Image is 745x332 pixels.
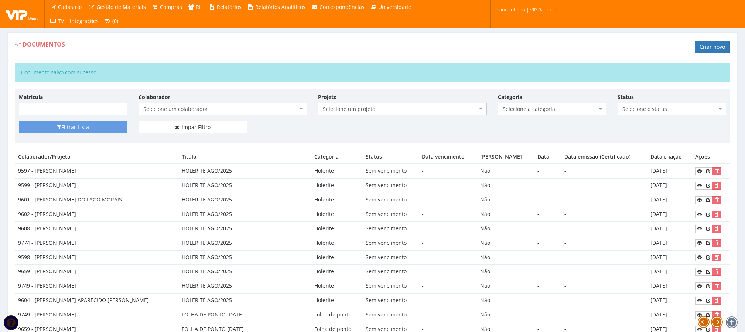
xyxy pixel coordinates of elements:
[23,40,65,48] span: Documentos
[477,164,534,178] td: Não
[477,207,534,221] td: Não
[419,207,477,221] td: -
[47,14,67,28] a: TV
[6,9,39,20] img: logo
[477,221,534,236] td: Não
[561,193,647,207] td: -
[618,94,634,101] label: Status
[139,94,170,101] label: Colaborador
[647,150,692,164] th: Data criação
[67,14,102,28] a: Integrações
[58,17,64,24] span: TV
[319,3,365,10] span: Correspondências
[15,279,179,294] td: 9749 - [PERSON_NAME]
[534,193,561,207] td: -
[378,3,411,10] span: Universidade
[561,150,647,164] th: Data emissão (Certificado)
[15,207,179,221] td: 9602 - [PERSON_NAME]
[561,308,647,322] td: -
[534,250,561,265] td: -
[477,236,534,250] td: Não
[179,308,311,322] td: FOLHA DE PONTO [DATE]
[561,164,647,178] td: -
[534,164,561,178] td: -
[311,207,363,221] td: Holerite
[477,193,534,207] td: Não
[419,236,477,250] td: -
[139,121,247,133] a: Limpar Filtro
[217,3,242,10] span: Relatórios
[477,250,534,265] td: Não
[477,179,534,193] td: Não
[363,221,419,236] td: Sem vencimento
[419,193,477,207] td: -
[363,179,419,193] td: Sem vencimento
[534,294,561,308] td: -
[15,236,179,250] td: 9774 - [PERSON_NAME]
[179,164,311,178] td: HOLERITE AGO/2025
[477,308,534,322] td: Não
[498,103,606,115] span: Selecione a categoria
[363,150,419,164] th: Status
[363,236,419,250] td: Sem vencimento
[179,193,311,207] td: HOLERITE AGO/2025
[112,17,118,24] span: (0)
[311,265,363,279] td: Holerite
[311,308,363,322] td: Folha de ponto
[498,94,522,101] label: Categoria
[419,164,477,178] td: -
[647,294,692,308] td: [DATE]
[143,105,298,113] span: Selecione um colaborador
[311,250,363,265] td: Holerite
[311,221,363,236] td: Holerite
[15,265,179,279] td: 9659 - [PERSON_NAME]
[647,221,692,236] td: [DATE]
[534,207,561,221] td: -
[561,265,647,279] td: -
[179,279,311,294] td: HOLERITE AGO/2025
[419,179,477,193] td: -
[179,236,311,250] td: HOLERITE AGO/2025
[96,3,146,10] span: Gestão de Materiais
[647,236,692,250] td: [DATE]
[647,164,692,178] td: [DATE]
[419,279,477,294] td: -
[534,221,561,236] td: -
[561,294,647,308] td: -
[363,279,419,294] td: Sem vencimento
[647,279,692,294] td: [DATE]
[196,3,203,10] span: RH
[19,94,43,101] label: Matrícula
[695,41,730,53] a: Criar novo
[179,265,311,279] td: HOLERITE AGO/2025
[419,294,477,308] td: -
[179,294,311,308] td: HOLERITE AGO/2025
[311,150,363,164] th: Categoria
[419,150,477,164] th: Data vencimento
[419,250,477,265] td: -
[179,250,311,265] td: HOLERITE AGO/2025
[534,236,561,250] td: -
[363,250,419,265] td: Sem vencimento
[58,3,83,10] span: Cadastros
[419,265,477,279] td: -
[534,179,561,193] td: -
[15,179,179,193] td: 9599 - [PERSON_NAME]
[363,294,419,308] td: Sem vencimento
[311,193,363,207] td: Holerite
[647,193,692,207] td: [DATE]
[311,179,363,193] td: Holerite
[561,250,647,265] td: -
[311,294,363,308] td: Holerite
[477,279,534,294] td: Não
[363,207,419,221] td: Sem vencimento
[534,308,561,322] td: -
[419,308,477,322] td: -
[15,250,179,265] td: 9598 - [PERSON_NAME]
[618,103,726,115] span: Selecione o status
[102,14,122,28] a: (0)
[534,150,561,164] th: Data
[419,221,477,236] td: -
[255,3,305,10] span: Relatórios Analíticos
[363,308,419,322] td: Sem vencimento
